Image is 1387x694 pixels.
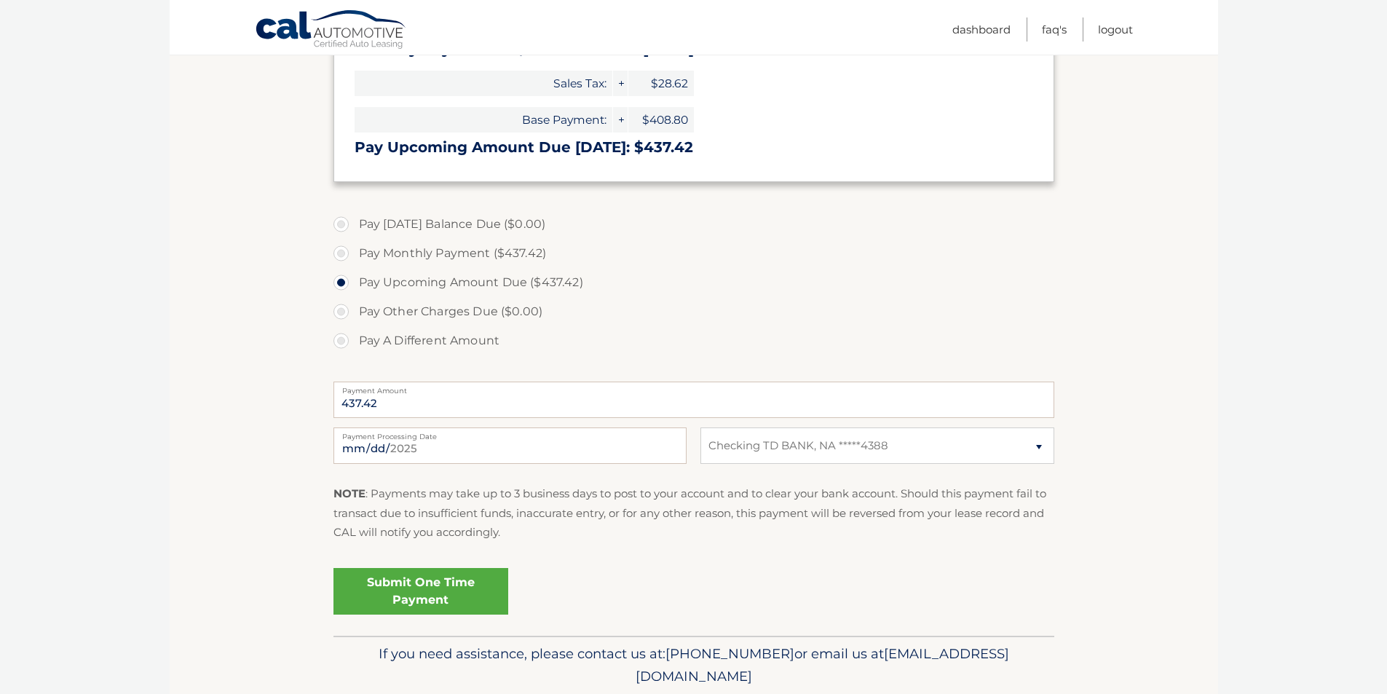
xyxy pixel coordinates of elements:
[333,239,1054,268] label: Pay Monthly Payment ($437.42)
[355,107,612,133] span: Base Payment:
[333,427,687,439] label: Payment Processing Date
[333,210,1054,239] label: Pay [DATE] Balance Due ($0.00)
[333,297,1054,326] label: Pay Other Charges Due ($0.00)
[333,568,508,615] a: Submit One Time Payment
[333,486,365,500] strong: NOTE
[665,645,794,662] span: [PHONE_NUMBER]
[333,484,1054,542] p: : Payments may take up to 3 business days to post to your account and to clear your bank account....
[355,71,612,96] span: Sales Tax:
[333,326,1054,355] label: Pay A Different Amount
[1098,17,1133,42] a: Logout
[343,642,1045,689] p: If you need assistance, please contact us at: or email us at
[333,427,687,464] input: Payment Date
[333,382,1054,393] label: Payment Amount
[613,71,628,96] span: +
[333,382,1054,418] input: Payment Amount
[355,138,1033,157] h3: Pay Upcoming Amount Due [DATE]: $437.42
[1042,17,1067,42] a: FAQ's
[255,9,408,52] a: Cal Automotive
[628,71,694,96] span: $28.62
[952,17,1011,42] a: Dashboard
[333,268,1054,297] label: Pay Upcoming Amount Due ($437.42)
[613,107,628,133] span: +
[628,107,694,133] span: $408.80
